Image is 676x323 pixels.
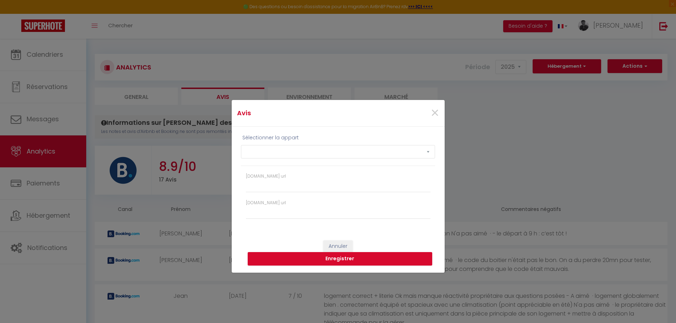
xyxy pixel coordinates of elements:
span: × [430,102,439,124]
label: [DOMAIN_NAME] url [246,173,286,180]
button: Enregistrer [248,252,432,266]
button: Annuler [323,240,353,252]
h4: Avis [237,108,369,118]
label: [DOMAIN_NAME] url [246,200,286,206]
div: Sélectionner la appart [237,134,431,141]
button: Close [430,106,439,121]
